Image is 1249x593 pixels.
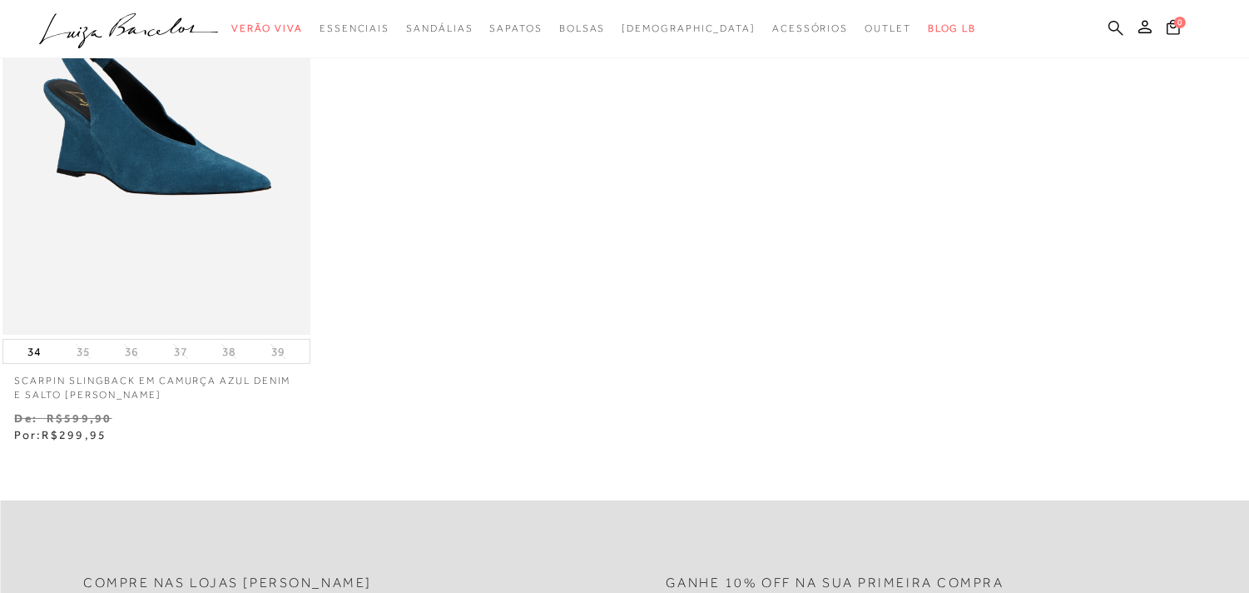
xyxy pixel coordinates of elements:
span: BLOG LB [928,22,976,34]
span: [DEMOGRAPHIC_DATA] [622,22,756,34]
span: Acessórios [772,22,848,34]
a: categoryNavScreenReaderText [865,13,911,44]
a: categoryNavScreenReaderText [231,13,303,44]
a: SCARPIN SLINGBACK EM CAMURÇA AZUL DENIM E SALTO [PERSON_NAME] [2,364,310,402]
a: categoryNavScreenReaderText [320,13,389,44]
small: De: [15,411,38,425]
a: categoryNavScreenReaderText [772,13,848,44]
span: Verão Viva [231,22,303,34]
button: 34 [22,340,46,363]
span: Essenciais [320,22,389,34]
span: Por: [15,428,107,441]
button: 39 [266,344,290,360]
small: R$599,90 [47,411,112,425]
span: Sapatos [489,22,542,34]
button: 35 [72,344,95,360]
a: categoryNavScreenReaderText [406,13,473,44]
a: categoryNavScreenReaderText [559,13,606,44]
h2: Compre nas lojas [PERSON_NAME] [83,576,372,591]
button: 37 [169,344,192,360]
span: Outlet [865,22,911,34]
span: Bolsas [559,22,606,34]
span: Sandálias [406,22,473,34]
span: R$299,95 [42,428,107,441]
a: categoryNavScreenReaderText [489,13,542,44]
a: BLOG LB [928,13,976,44]
a: noSubCategoriesText [622,13,756,44]
button: 38 [217,344,240,360]
h2: Ganhe 10% off na sua primeira compra [667,576,1004,591]
span: 0 [1174,17,1186,28]
button: 0 [1162,18,1185,41]
button: 36 [120,344,143,360]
